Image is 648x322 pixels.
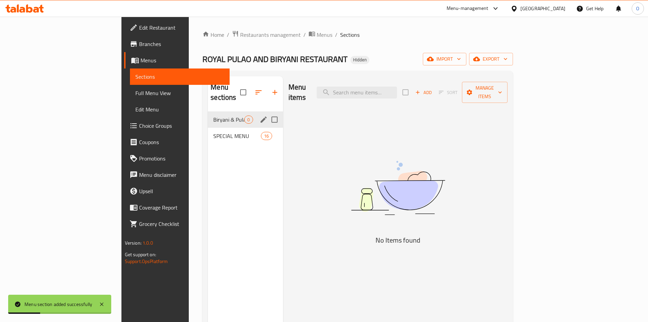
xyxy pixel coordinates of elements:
[423,53,466,65] button: import
[250,84,267,101] span: Sort sections
[124,36,230,52] a: Branches
[240,31,301,39] span: Restaurants management
[309,30,332,39] a: Menus
[259,114,269,125] button: edit
[475,55,508,63] span: export
[413,87,434,98] span: Add item
[413,87,434,98] button: Add
[232,30,301,39] a: Restaurants management
[447,4,488,13] div: Menu-management
[139,24,224,32] span: Edit Restaurant
[267,84,283,101] button: Add section
[135,89,224,97] span: Full Menu View
[124,199,230,216] a: Coverage Report
[202,30,513,39] nav: breadcrumb
[213,132,261,140] span: SPECIAL MENU
[130,101,230,118] a: Edit Menu
[414,89,433,96] span: Add
[313,143,483,233] img: dish.svg
[139,40,224,48] span: Branches
[139,138,224,146] span: Coupons
[202,51,348,67] span: ROYAL PULAO AND BIRYANI RESTAURANT
[124,118,230,134] a: Choice Groups
[261,133,271,139] span: 16
[135,73,224,81] span: Sections
[469,53,513,65] button: export
[135,105,224,113] span: Edit Menu
[139,187,224,195] span: Upsell
[124,52,230,68] a: Menus
[130,68,230,85] a: Sections
[213,116,244,124] span: Biryani & Pulao
[139,154,224,163] span: Promotions
[340,31,360,39] span: Sections
[245,117,252,123] span: 0
[124,183,230,199] a: Upsell
[208,128,283,144] div: SPECIAL MENU16
[125,239,142,247] span: Version:
[244,116,253,124] div: items
[236,85,250,99] span: Select all sections
[208,109,283,147] nav: Menu sections
[130,85,230,101] a: Full Menu View
[124,150,230,167] a: Promotions
[335,31,337,39] li: /
[434,87,462,98] span: Select section first
[124,134,230,150] a: Coupons
[313,235,483,246] h5: No Items found
[261,132,272,140] div: items
[428,55,461,63] span: import
[462,82,508,103] button: Manage items
[125,250,156,259] span: Get support on:
[317,31,332,39] span: Menus
[208,111,283,128] div: Biryani & Pulao0edit
[350,56,369,64] div: Hidden
[317,87,397,98] input: search
[124,167,230,183] a: Menu disclaimer
[139,203,224,212] span: Coverage Report
[140,56,224,64] span: Menus
[124,216,230,232] a: Grocery Checklist
[303,31,306,39] li: /
[350,57,369,63] span: Hidden
[520,5,565,12] div: [GEOGRAPHIC_DATA]
[288,82,309,103] h2: Menu items
[139,122,224,130] span: Choice Groups
[143,239,153,247] span: 1.0.0
[124,19,230,36] a: Edit Restaurant
[125,257,168,266] a: Support.OpsPlatform
[636,5,639,12] span: O
[24,301,92,308] div: Menu section added successfully
[467,84,502,101] span: Manage items
[139,171,224,179] span: Menu disclaimer
[139,220,224,228] span: Grocery Checklist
